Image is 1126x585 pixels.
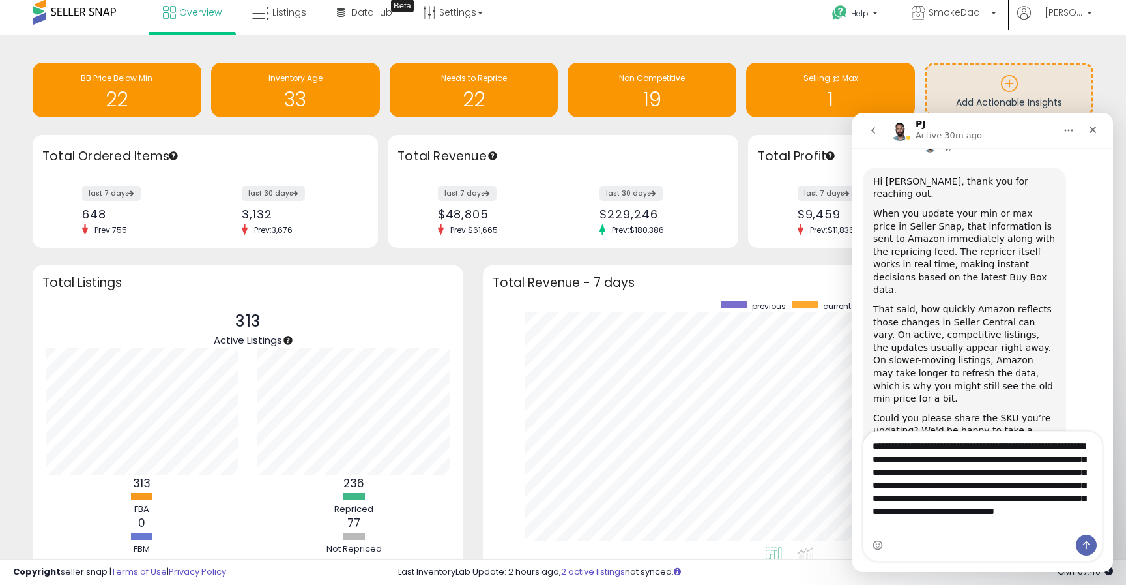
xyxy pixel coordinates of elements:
div: $9,459 [798,207,911,221]
h1: 19 [574,89,730,110]
span: Non Competitive [619,72,685,83]
h1: 22 [39,89,195,110]
a: Needs to Reprice 22 [390,63,558,117]
div: $48,805 [438,207,553,221]
span: Prev: 3,676 [248,224,299,235]
div: $229,246 [599,207,715,221]
span: Hi [PERSON_NAME] [1034,6,1083,19]
h1: 1 [753,89,908,110]
h3: Total Revenue [397,147,729,166]
span: Overview [179,6,222,19]
b: 0 [138,515,145,531]
div: FBM [103,543,181,556]
a: Selling @ Max 1 [746,63,915,117]
div: Tooltip anchor [487,150,498,162]
span: DataHub [351,6,392,19]
div: 648 [82,207,195,221]
label: last 30 days [599,186,663,201]
a: 2 active listings [561,565,625,578]
b: 313 [133,475,151,491]
h1: 33 [218,89,373,110]
span: Inventory Age [268,72,323,83]
a: Terms of Use [111,565,167,578]
div: Last InventoryLab Update: 2 hours ago, not synced. [398,566,1113,578]
span: Prev: $180,386 [605,224,671,235]
span: Prev: $11,836 [803,224,861,235]
span: Listings [272,6,306,19]
label: last 7 days [438,186,497,201]
h1: 22 [396,89,552,110]
strong: Copyright [13,565,61,578]
a: BB Price Below Min 22 [33,63,201,117]
div: Repriced [315,503,393,516]
h3: Total Revenue - 7 days [493,278,1084,288]
h3: Total Ordered Items [42,147,368,166]
a: Inventory Age 33 [211,63,380,117]
div: 3,132 [242,207,355,221]
label: last 30 days [242,186,305,201]
span: Prev: 755 [88,224,134,235]
div: FBA [103,503,181,516]
b: 77 [347,515,360,531]
a: Privacy Policy [169,565,226,578]
div: Tooltip anchor [167,150,179,162]
a: Hi [PERSON_NAME] [1017,6,1092,35]
p: 313 [214,309,282,334]
span: BB Price Below Min [81,72,152,83]
a: Non Competitive 19 [568,63,736,117]
span: SmokeDaddy LLC [929,6,987,19]
h3: Total Profit [758,147,1084,166]
span: current [823,301,851,312]
span: Selling @ Max [803,72,858,83]
span: previous [752,301,786,312]
div: seller snap | | [13,566,226,578]
i: Get Help [831,5,848,21]
iframe: To enrich screen reader interactions, please activate Accessibility in Grammarly extension settings [852,113,1113,572]
div: Tooltip anchor [824,150,836,162]
a: Add Actionable Insights [927,65,1091,115]
span: Add Actionable Insights [956,96,1062,109]
label: last 7 days [798,186,856,201]
i: Click here to read more about un-synced listings. [674,567,681,576]
span: Needs to Reprice [441,72,507,83]
span: Prev: $61,665 [444,224,504,235]
b: 236 [343,475,364,491]
h3: Total Listings [42,278,454,288]
span: Help [851,8,869,19]
label: last 7 days [82,186,141,201]
div: Not Repriced [315,543,393,556]
span: Active Listings [214,333,282,347]
div: Tooltip anchor [282,335,294,346]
